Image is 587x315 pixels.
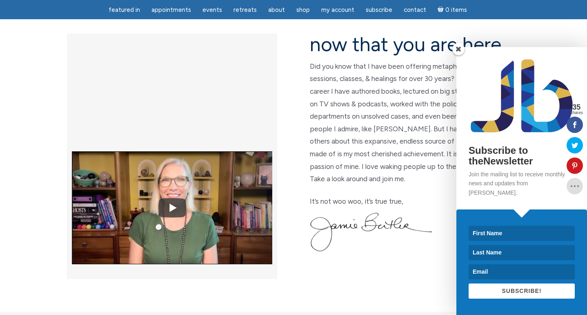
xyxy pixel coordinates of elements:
[469,245,575,260] input: Last Name
[316,2,359,18] a: My Account
[263,2,290,18] a: About
[151,6,191,13] span: Appointments
[445,7,467,13] span: 0 items
[147,2,196,18] a: Appointments
[469,226,575,241] input: First Name
[469,283,575,299] button: SUBSCRIBE!
[198,2,227,18] a: Events
[469,170,575,197] p: Join the mailing list to receive monthly news and updates from [PERSON_NAME].
[233,6,257,13] span: Retreats
[502,288,541,294] span: SUBSCRIBE!
[202,6,222,13] span: Events
[361,2,397,18] a: Subscribe
[570,111,583,115] span: Shares
[469,264,575,279] input: Email
[310,195,520,208] p: It’s not woo woo, it’s true true,
[104,2,145,18] a: featured in
[310,60,520,185] p: Did you know that I have been offering metaphysical & spiritual sessions, classes, & healings for...
[310,34,520,55] h2: now that you are here…
[109,6,140,13] span: featured in
[404,6,426,13] span: Contact
[570,103,583,111] span: 35
[291,2,315,18] a: Shop
[438,6,445,13] i: Cart
[72,133,272,283] img: YouTube video
[268,6,285,13] span: About
[399,2,431,18] a: Contact
[433,1,472,18] a: Cart0 items
[296,6,310,13] span: Shop
[321,6,354,13] span: My Account
[229,2,262,18] a: Retreats
[469,145,575,167] h2: Subscribe to theNewsletter
[366,6,392,13] span: Subscribe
